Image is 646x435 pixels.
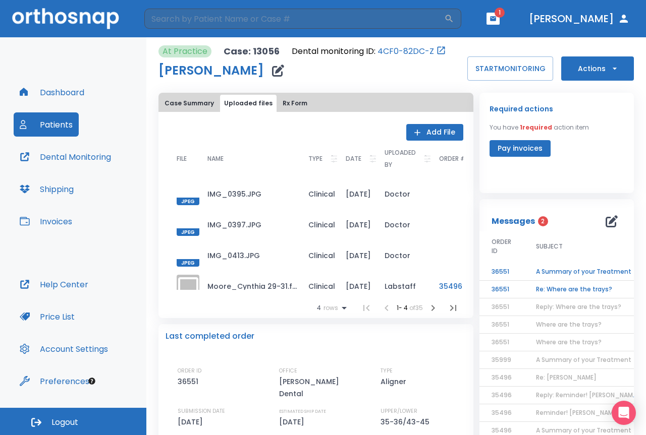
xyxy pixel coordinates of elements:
[12,8,119,29] img: Orthosnap
[490,103,553,115] p: Required actions
[378,45,434,57] a: 4CF0-82DC-Z
[381,407,417,416] p: UPPER/LOWER
[492,320,509,329] span: 36551
[561,56,634,81] button: Actions
[406,124,463,141] button: Add File
[178,366,201,376] p: ORDER ID
[346,153,361,165] p: DATE
[376,240,431,271] td: Doctor
[338,271,376,301] td: [DATE]
[376,209,431,240] td: Doctor
[381,416,433,428] p: 35-36/43-45
[338,209,376,240] td: [DATE]
[300,178,338,209] td: Clinical
[492,338,509,346] span: 36551
[178,376,202,388] p: 36551
[87,377,96,386] div: Tooltip anchor
[14,304,81,329] button: Price List
[492,355,511,364] span: 35999
[525,10,634,28] button: [PERSON_NAME]
[144,9,444,29] input: Search by Patient Name or Case #
[14,80,90,104] button: Dashboard
[492,391,512,399] span: 35496
[51,417,78,428] span: Logout
[479,281,524,298] td: 36551
[14,272,94,296] button: Help Center
[492,237,512,256] span: ORDER ID
[14,209,78,233] button: Invoices
[14,112,79,137] button: Patients
[300,209,338,240] td: Clinical
[163,45,207,57] p: At Practice
[279,95,311,112] button: Rx Form
[199,271,300,301] td: Moore_Cynthia 29-31.form
[490,123,589,132] p: You have action item
[292,45,446,57] div: Open patient in dental monitoring portal
[431,271,481,301] td: 35496
[520,123,552,132] span: 1 required
[199,240,300,271] td: IMG_0413.JPG
[536,302,621,311] span: Reply: Where are the trays?
[495,8,505,18] span: 1
[300,240,338,271] td: Clinical
[308,153,322,165] p: TYPE
[166,330,254,342] p: Last completed order
[177,156,187,162] span: FILE
[409,303,423,312] span: of 35
[381,376,410,388] p: Aligner
[397,303,409,312] span: 1 - 4
[492,426,512,434] span: 35496
[490,140,551,157] button: Pay invoices
[538,216,548,226] span: 2
[300,271,338,301] td: Clinical
[292,45,375,57] p: Dental monitoring ID:
[177,228,199,236] span: JPEG
[492,373,512,382] span: 35496
[279,366,297,376] p: OFFICE
[279,376,365,400] p: [PERSON_NAME] Dental
[321,304,338,312] span: rows
[14,177,80,201] button: Shipping
[536,338,602,346] span: Where are the trays?
[536,355,631,364] span: A Summary of your Treatment
[177,259,199,267] span: JPEG
[338,178,376,209] td: [DATE]
[14,369,95,393] button: Preferences
[279,407,326,416] p: ESTIMATED SHIP DATE
[536,426,631,434] span: A Summary of your Treatment
[479,263,524,281] td: 36551
[492,408,512,417] span: 35496
[14,145,117,169] button: Dental Monitoring
[14,337,114,361] button: Account Settings
[160,95,471,112] div: tabs
[467,56,553,81] button: STARTMONITORING
[338,240,376,271] td: [DATE]
[536,373,597,382] span: Re: [PERSON_NAME]
[317,304,321,312] span: 4
[178,407,225,416] p: SUBMISSION DATE
[220,95,277,112] button: Uploaded files
[224,45,280,57] p: Case: 13056
[160,95,218,112] button: Case Summary
[381,366,393,376] p: TYPE
[376,271,431,301] td: Labstaff
[177,198,199,205] span: JPEG
[207,156,224,162] span: NAME
[178,416,206,428] p: [DATE]
[612,401,636,425] div: Open Intercom Messenger
[279,416,308,428] p: [DATE]
[376,178,431,209] td: Doctor
[439,153,466,165] p: ORDER #
[385,147,416,171] p: UPLOADED BY
[536,242,563,251] span: SUBJECT
[536,320,602,329] span: Where are the trays?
